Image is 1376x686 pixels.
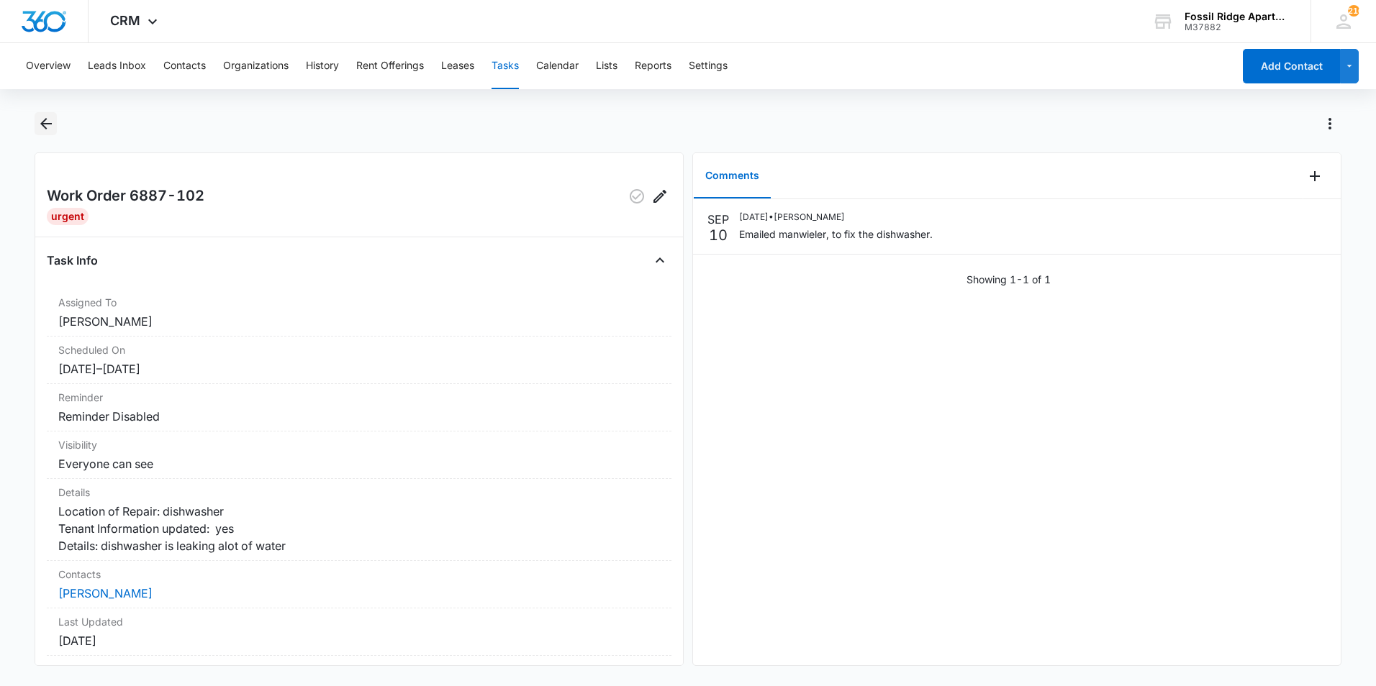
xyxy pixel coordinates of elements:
[648,185,671,208] button: Edit
[47,384,671,431] div: ReminderReminder Disabled
[58,632,660,649] dd: [DATE]
[47,479,671,561] div: DetailsLocation of Repair: dishwasher Tenant Information updated: yes Details: dishwasher is leak...
[26,43,71,89] button: Overview
[1185,22,1290,32] div: account id
[635,43,671,89] button: Reports
[47,561,671,608] div: Contacts[PERSON_NAME]
[58,360,660,378] dd: [DATE] – [DATE]
[58,313,660,330] dd: [PERSON_NAME]
[58,614,660,629] dt: Last Updated
[1318,112,1341,135] button: Actions
[1348,5,1359,17] div: notifications count
[58,485,660,500] dt: Details
[223,43,289,89] button: Organizations
[47,431,671,479] div: VisibilityEveryone can see
[35,112,57,135] button: Back
[110,13,140,28] span: CRM
[58,342,660,357] dt: Scheduled On
[58,662,660,677] dt: Created On
[47,252,98,269] h4: Task Info
[596,43,617,89] button: Lists
[47,185,204,208] h2: Work Order 6887-102
[739,227,933,242] p: Emailed manwieler, to fix the dishwasher.
[58,437,660,452] dt: Visibility
[709,228,728,242] p: 10
[694,154,771,198] button: Comments
[306,43,339,89] button: History
[58,567,660,582] dt: Contacts
[58,586,153,600] a: [PERSON_NAME]
[47,337,671,384] div: Scheduled On[DATE]–[DATE]
[58,390,660,405] dt: Reminder
[967,272,1051,287] p: Showing 1-1 of 1
[536,43,579,89] button: Calendar
[58,455,660,472] dd: Everyone can see
[1185,11,1290,22] div: account name
[88,43,146,89] button: Leads Inbox
[1243,49,1340,83] button: Add Contact
[47,289,671,337] div: Assigned To[PERSON_NAME]
[47,208,89,225] div: Urgent
[163,43,206,89] button: Contacts
[58,408,660,425] dd: Reminder Disabled
[58,503,660,554] dd: Location of Repair: dishwasher Tenant Information updated: yes Details: dishwasher is leaking alo...
[689,43,728,89] button: Settings
[356,43,424,89] button: Rent Offerings
[1303,165,1326,188] button: Add Comment
[58,295,660,310] dt: Assigned To
[648,249,671,272] button: Close
[441,43,474,89] button: Leases
[707,211,729,228] p: SEP
[1348,5,1359,17] span: 216
[739,211,933,224] p: [DATE] • [PERSON_NAME]
[492,43,519,89] button: Tasks
[47,608,671,656] div: Last Updated[DATE]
